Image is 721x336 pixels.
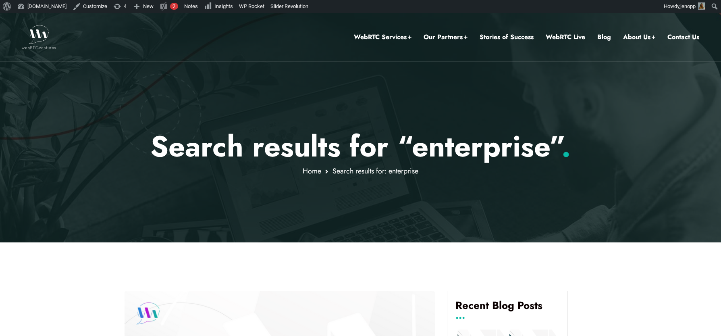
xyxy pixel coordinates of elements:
[303,166,321,176] a: Home
[172,3,175,9] span: 2
[597,32,611,42] a: Blog
[22,25,56,49] img: WebRTC.ventures
[623,32,655,42] a: About Us
[270,3,308,9] span: Slider Revolution
[546,32,585,42] a: WebRTC Live
[332,166,418,176] span: Search results for: enterprise
[354,32,411,42] a: WebRTC Services
[667,32,699,42] a: Contact Us
[455,299,559,318] h4: Recent Blog Posts
[480,32,534,42] a: Stories of Success
[424,32,468,42] a: Our Partners
[125,129,596,164] p: Search results for “enterprise”
[561,125,571,167] span: .
[680,3,696,9] span: jenopp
